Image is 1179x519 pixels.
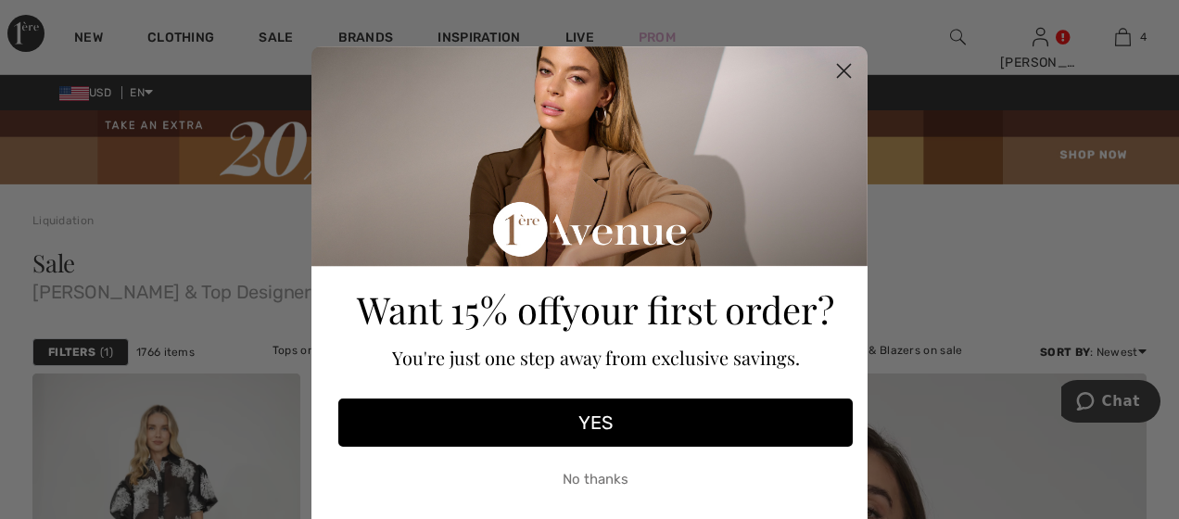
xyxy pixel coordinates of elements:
[392,345,800,370] span: You're just one step away from exclusive savings.
[828,55,860,87] button: Close dialog
[562,285,834,334] span: your first order?
[338,399,853,447] button: YES
[357,285,562,334] span: Want 15% off
[41,13,79,30] span: Chat
[338,456,853,502] button: No thanks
